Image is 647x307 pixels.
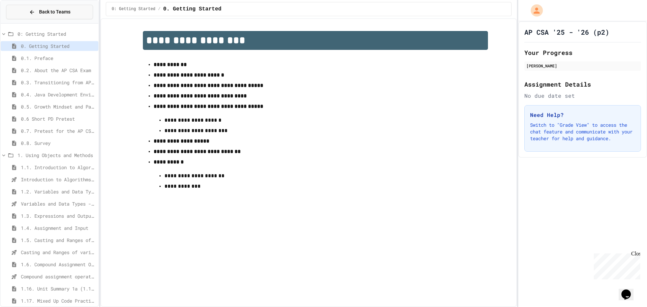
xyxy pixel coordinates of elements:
span: 1.6. Compound Assignment Operators [21,261,96,268]
span: 0.8. Survey [21,140,96,147]
div: No due date set [524,92,641,100]
h2: Assignment Details [524,80,641,89]
span: 1.16. Unit Summary 1a (1.1-1.6) [21,285,96,292]
span: 1.3. Expressions and Output [New] [21,212,96,219]
span: Introduction to Algorithms, Programming, and Compilers [21,176,96,183]
iframe: chat widget [591,251,640,279]
span: Compound assignment operators - Quiz [21,273,96,280]
span: 1.17. Mixed Up Code Practice 1.1-1.6 [21,297,96,304]
span: 0.1. Preface [21,55,96,62]
span: 1.2. Variables and Data Types [21,188,96,195]
button: Back to Teams [6,5,93,19]
span: 1.1. Introduction to Algorithms, Programming, and Compilers [21,164,96,171]
div: Chat with us now!Close [3,3,47,43]
span: 0: Getting Started [112,6,155,12]
span: 1. Using Objects and Methods [18,152,96,159]
span: Casting and Ranges of variables - Quiz [21,249,96,256]
span: 0.7. Pretest for the AP CSA Exam [21,127,96,134]
span: / [158,6,160,12]
span: 1.4. Assignment and Input [21,224,96,232]
span: 0. Getting Started [21,42,96,50]
h2: Your Progress [524,48,641,57]
span: 0.4. Java Development Environments [21,91,96,98]
span: 0.6 Short PD Pretest [21,115,96,122]
span: 0.3. Transitioning from AP CSP to AP CSA [21,79,96,86]
h3: Need Help? [530,111,635,119]
span: 0: Getting Started [18,30,96,37]
iframe: chat widget [619,280,640,300]
span: 0.5. Growth Mindset and Pair Programming [21,103,96,110]
p: Switch to "Grade View" to access the chat feature and communicate with your teacher for help and ... [530,122,635,142]
span: Back to Teams [39,8,70,16]
div: [PERSON_NAME] [526,63,639,69]
span: 0. Getting Started [163,5,221,13]
h1: AP CSA '25 - '26 (p2) [524,27,609,37]
span: Variables and Data Types - Quiz [21,200,96,207]
span: 0.2. About the AP CSA Exam [21,67,96,74]
span: 1.5. Casting and Ranges of Values [21,237,96,244]
div: My Account [524,3,545,18]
